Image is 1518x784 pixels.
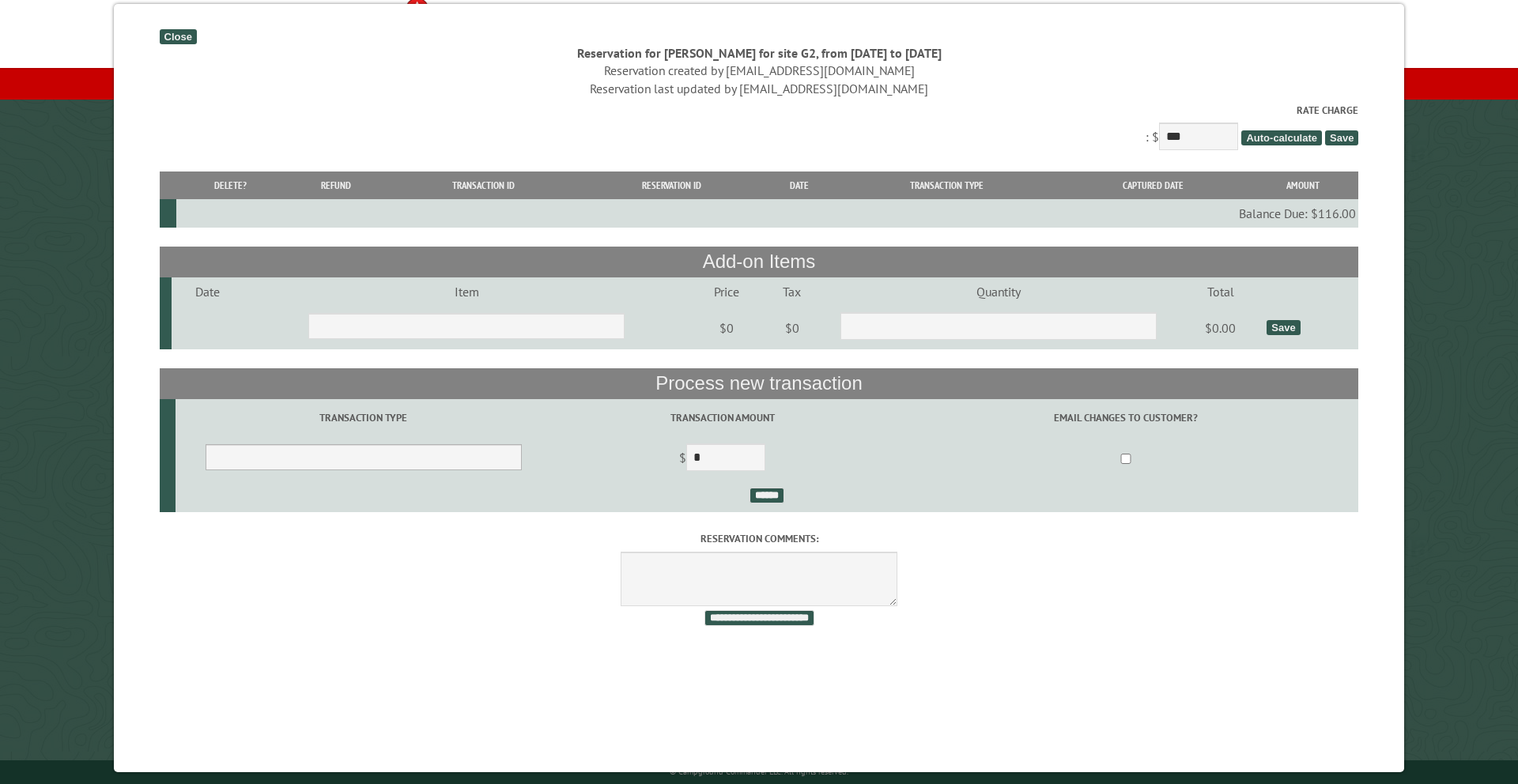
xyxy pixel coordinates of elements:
span: Auto-calculate [1241,130,1322,145]
td: Balance Due: $116.00 [176,199,1358,228]
div: Reservation last updated by [EMAIL_ADDRESS][DOMAIN_NAME] [160,80,1359,97]
td: Date [172,277,244,306]
th: Date [765,171,835,199]
small: © Campground Commander LLC. All rights reserved. [670,767,848,777]
td: $0.00 [1176,306,1264,350]
td: $0 [764,306,821,350]
div: Save [1267,320,1300,335]
td: $0 [689,306,764,350]
th: Transaction ID [387,171,580,199]
label: Transaction Type [178,410,549,425]
td: Tax [764,277,821,306]
th: Transaction Type [835,171,1059,199]
th: Reservation ID [580,171,764,199]
label: Rate Charge [160,103,1359,118]
td: Total [1176,277,1264,306]
td: Quantity [820,277,1176,306]
label: Email changes to customer? [896,410,1356,425]
label: Transaction Amount [554,410,891,425]
td: Item [244,277,689,306]
span: Save [1325,130,1358,145]
div: Reservation for [PERSON_NAME] for site G2, from [DATE] to [DATE] [160,44,1359,62]
td: Price [689,277,764,306]
th: Amount [1248,171,1358,199]
td: $ [552,437,893,481]
th: Refund [285,171,387,199]
div: : $ [160,103,1359,154]
div: Close [160,29,197,44]
th: Add-on Items [160,247,1359,277]
th: Delete? [176,171,285,199]
th: Process new transaction [160,368,1359,398]
label: Reservation comments: [160,531,1359,546]
th: Captured Date [1059,171,1248,199]
div: Reservation created by [EMAIL_ADDRESS][DOMAIN_NAME] [160,62,1359,79]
